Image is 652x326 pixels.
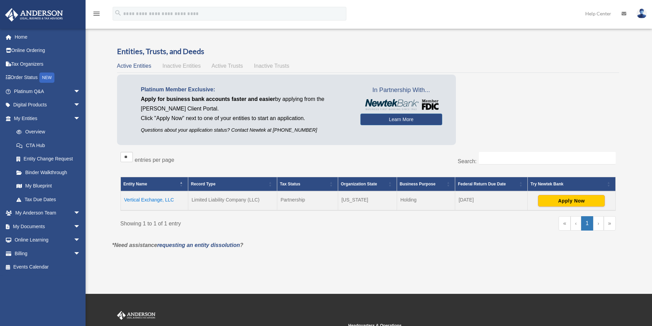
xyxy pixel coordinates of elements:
[5,206,91,220] a: My Anderson Teamarrow_drop_down
[397,177,455,192] th: Business Purpose: Activate to sort
[5,247,91,260] a: Billingarrow_drop_down
[338,191,397,210] td: [US_STATE]
[112,242,243,248] em: *Need assistance ?
[120,177,188,192] th: Entity Name: Activate to invert sorting
[39,73,54,83] div: NEW
[74,112,87,126] span: arrow_drop_down
[114,9,122,17] i: search
[10,139,87,152] a: CTA Hub
[141,114,350,123] p: Click "Apply Now" next to one of your entities to start an application.
[74,220,87,234] span: arrow_drop_down
[5,44,91,57] a: Online Ordering
[338,177,397,192] th: Organization State: Activate to sort
[74,84,87,99] span: arrow_drop_down
[341,182,377,186] span: Organization State
[10,193,87,206] a: Tax Due Dates
[538,195,605,207] button: Apply Now
[528,177,615,192] th: Try Newtek Bank : Activate to sort
[74,247,87,261] span: arrow_drop_down
[92,10,101,18] i: menu
[92,12,101,18] a: menu
[10,179,87,193] a: My Blueprint
[593,216,604,231] a: Next
[458,158,476,164] label: Search:
[5,71,91,85] a: Order StatusNEW
[604,216,616,231] a: Last
[277,191,338,210] td: Partnership
[400,182,436,186] span: Business Purpose
[360,85,442,96] span: In Partnership With...
[120,216,363,229] div: Showing 1 to 1 of 1 entry
[637,9,647,18] img: User Pic
[559,216,571,231] a: First
[141,85,350,94] p: Platinum Member Exclusive:
[397,191,455,210] td: Holding
[5,233,91,247] a: Online Learningarrow_drop_down
[74,233,87,247] span: arrow_drop_down
[10,166,87,179] a: Binder Walkthrough
[364,99,439,110] img: NewtekBankLogoSM.png
[74,98,87,112] span: arrow_drop_down
[116,311,157,320] img: Anderson Advisors Platinum Portal
[212,63,243,69] span: Active Trusts
[280,182,301,186] span: Tax Status
[5,220,91,233] a: My Documentsarrow_drop_down
[571,216,581,231] a: Previous
[10,125,84,139] a: Overview
[141,94,350,114] p: by applying from the [PERSON_NAME] Client Portal.
[141,96,275,102] span: Apply for business bank accounts faster and easier
[135,157,175,163] label: entries per page
[5,260,91,274] a: Events Calendar
[458,182,506,186] span: Federal Return Due Date
[10,152,87,166] a: Entity Change Request
[455,191,527,210] td: [DATE]
[5,30,91,44] a: Home
[5,57,91,71] a: Tax Organizers
[455,177,527,192] th: Federal Return Due Date: Activate to sort
[120,191,188,210] td: Vertical Exchange, LLC
[117,63,151,69] span: Active Entities
[188,177,277,192] th: Record Type: Activate to sort
[3,8,65,22] img: Anderson Advisors Platinum Portal
[162,63,201,69] span: Inactive Entities
[360,114,442,125] a: Learn More
[141,126,350,134] p: Questions about your application status? Contact Newtek at [PHONE_NUMBER]
[191,182,216,186] span: Record Type
[124,182,147,186] span: Entity Name
[277,177,338,192] th: Tax Status: Activate to sort
[581,216,593,231] a: 1
[254,63,289,69] span: Inactive Trusts
[188,191,277,210] td: Limited Liability Company (LLC)
[117,46,619,57] h3: Entities, Trusts, and Deeds
[5,112,87,125] a: My Entitiesarrow_drop_down
[74,206,87,220] span: arrow_drop_down
[5,84,91,98] a: Platinum Q&Aarrow_drop_down
[530,180,605,188] div: Try Newtek Bank
[157,242,240,248] a: requesting an entity dissolution
[5,98,91,112] a: Digital Productsarrow_drop_down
